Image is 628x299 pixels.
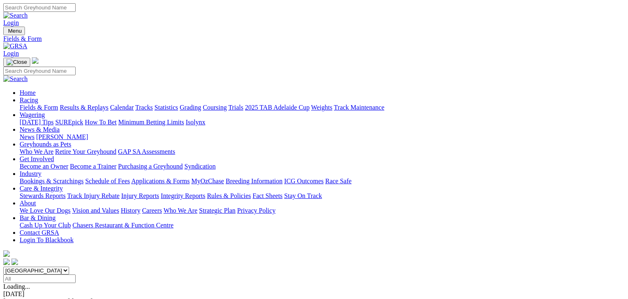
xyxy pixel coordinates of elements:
[3,50,19,57] a: Login
[20,119,54,126] a: [DATE] Tips
[121,207,140,214] a: History
[72,222,173,229] a: Chasers Restaurant & Function Centre
[36,133,88,140] a: [PERSON_NAME]
[20,192,65,199] a: Stewards Reports
[203,104,227,111] a: Coursing
[20,222,625,229] div: Bar & Dining
[20,229,59,236] a: Contact GRSA
[20,163,68,170] a: Become an Owner
[20,192,625,200] div: Care & Integrity
[199,207,235,214] a: Strategic Plan
[311,104,332,111] a: Weights
[20,104,625,111] div: Racing
[20,163,625,170] div: Get Involved
[20,133,34,140] a: News
[20,141,71,148] a: Greyhounds as Pets
[20,200,36,207] a: About
[72,207,119,214] a: Vision and Values
[20,155,54,162] a: Get Involved
[142,207,162,214] a: Careers
[135,104,153,111] a: Tracks
[3,274,76,283] input: Select date
[3,67,76,75] input: Search
[155,104,178,111] a: Statistics
[237,207,276,214] a: Privacy Policy
[284,178,323,184] a: ICG Outcomes
[60,104,108,111] a: Results & Replays
[118,148,175,155] a: GAP SA Assessments
[3,283,30,290] span: Loading...
[20,97,38,103] a: Racing
[20,126,60,133] a: News & Media
[191,178,224,184] a: MyOzChase
[325,178,351,184] a: Race Safe
[8,28,22,34] span: Menu
[20,207,625,214] div: About
[55,119,83,126] a: SUREpick
[118,119,184,126] a: Minimum Betting Limits
[3,43,27,50] img: GRSA
[85,119,117,126] a: How To Bet
[7,59,27,65] img: Close
[3,259,10,265] img: facebook.svg
[20,148,54,155] a: Who We Are
[20,111,45,118] a: Wagering
[284,192,322,199] a: Stay On Track
[180,104,201,111] a: Grading
[186,119,205,126] a: Isolynx
[3,27,25,35] button: Toggle navigation
[3,19,19,26] a: Login
[245,104,310,111] a: 2025 TAB Adelaide Cup
[20,148,625,155] div: Greyhounds as Pets
[85,178,130,184] a: Schedule of Fees
[3,58,30,67] button: Toggle navigation
[3,3,76,12] input: Search
[20,185,63,192] a: Care & Integrity
[121,192,159,199] a: Injury Reports
[55,148,117,155] a: Retire Your Greyhound
[3,35,625,43] a: Fields & Form
[67,192,119,199] a: Track Injury Rebate
[228,104,243,111] a: Trials
[164,207,197,214] a: Who We Are
[20,89,36,96] a: Home
[3,12,28,19] img: Search
[20,236,74,243] a: Login To Blackbook
[20,214,56,221] a: Bar & Dining
[20,178,625,185] div: Industry
[20,207,70,214] a: We Love Our Dogs
[11,259,18,265] img: twitter.svg
[131,178,190,184] a: Applications & Forms
[20,119,625,126] div: Wagering
[3,75,28,83] img: Search
[118,163,183,170] a: Purchasing a Greyhound
[184,163,215,170] a: Syndication
[3,250,10,257] img: logo-grsa-white.png
[334,104,384,111] a: Track Maintenance
[32,57,38,64] img: logo-grsa-white.png
[20,104,58,111] a: Fields & Form
[161,192,205,199] a: Integrity Reports
[20,133,625,141] div: News & Media
[226,178,283,184] a: Breeding Information
[20,222,71,229] a: Cash Up Your Club
[253,192,283,199] a: Fact Sheets
[70,163,117,170] a: Become a Trainer
[20,170,41,177] a: Industry
[20,178,83,184] a: Bookings & Scratchings
[3,290,625,298] div: [DATE]
[207,192,251,199] a: Rules & Policies
[110,104,134,111] a: Calendar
